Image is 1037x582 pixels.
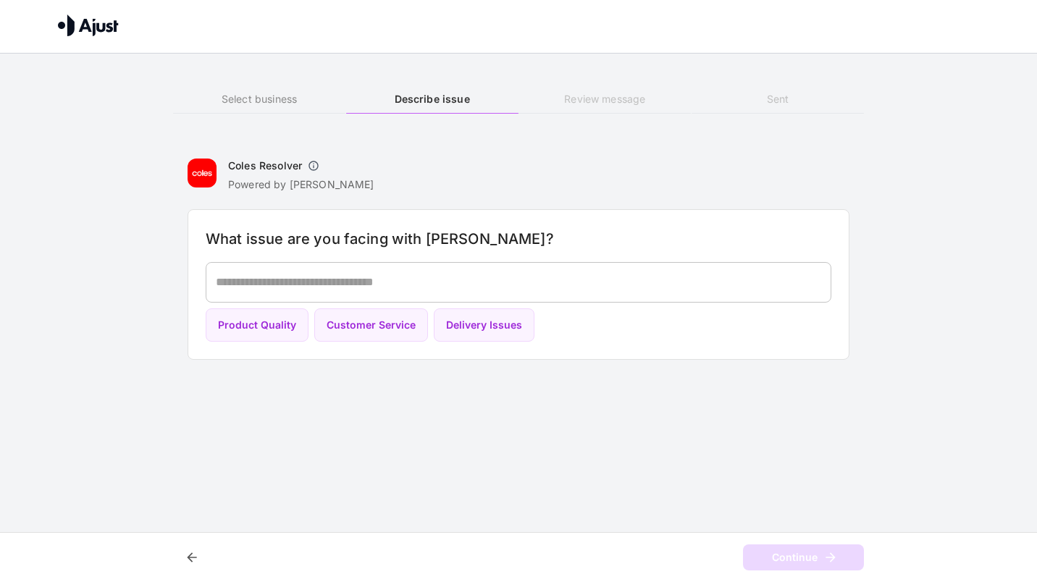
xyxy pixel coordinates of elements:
[173,91,345,107] h6: Select business
[692,91,864,107] h6: Sent
[206,227,831,250] h6: What issue are you facing with [PERSON_NAME]?
[518,91,691,107] h6: Review message
[346,91,518,107] h6: Describe issue
[314,308,428,342] button: Customer Service
[58,14,119,36] img: Ajust
[228,177,374,192] p: Powered by [PERSON_NAME]
[206,308,308,342] button: Product Quality
[188,159,217,187] img: Coles
[228,159,302,173] h6: Coles Resolver
[434,308,534,342] button: Delivery Issues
